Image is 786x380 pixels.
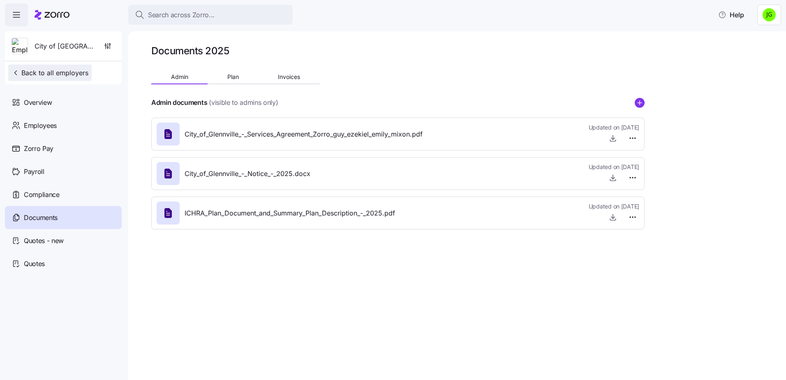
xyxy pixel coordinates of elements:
[12,38,28,55] img: Employer logo
[712,7,751,23] button: Help
[24,97,52,108] span: Overview
[5,229,122,252] a: Quotes - new
[128,5,293,25] button: Search across Zorro...
[24,213,58,223] span: Documents
[5,137,122,160] a: Zorro Pay
[635,98,645,108] svg: add icon
[35,41,94,51] span: City of [GEOGRAPHIC_DATA]
[24,259,45,269] span: Quotes
[148,10,215,20] span: Search across Zorro...
[12,68,88,78] span: Back to all employers
[151,98,207,107] h4: Admin documents
[185,169,310,179] span: City_of_Glennville_-_Notice_-_2025.docx
[185,129,423,139] span: City_of_Glennville_-_Services_Agreement_Zorro_guy_ezekiel_emily_mixon.pdf
[24,167,44,177] span: Payroll
[5,114,122,137] a: Employees
[185,208,395,218] span: ICHRA_Plan_Document_and_Summary_Plan_Description_-_2025.pdf
[763,8,776,21] img: a4774ed6021b6d0ef619099e609a7ec5
[718,10,744,20] span: Help
[5,91,122,114] a: Overview
[8,65,92,81] button: Back to all employers
[24,236,64,246] span: Quotes - new
[227,74,239,80] span: Plan
[5,160,122,183] a: Payroll
[589,163,639,171] span: Updated on [DATE]
[5,183,122,206] a: Compliance
[5,252,122,275] a: Quotes
[5,206,122,229] a: Documents
[151,44,229,57] h1: Documents 2025
[24,144,53,154] span: Zorro Pay
[589,202,639,211] span: Updated on [DATE]
[589,123,639,132] span: Updated on [DATE]
[209,97,278,108] span: (visible to admins only)
[171,74,188,80] span: Admin
[24,190,60,200] span: Compliance
[24,120,57,131] span: Employees
[278,74,300,80] span: Invoices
